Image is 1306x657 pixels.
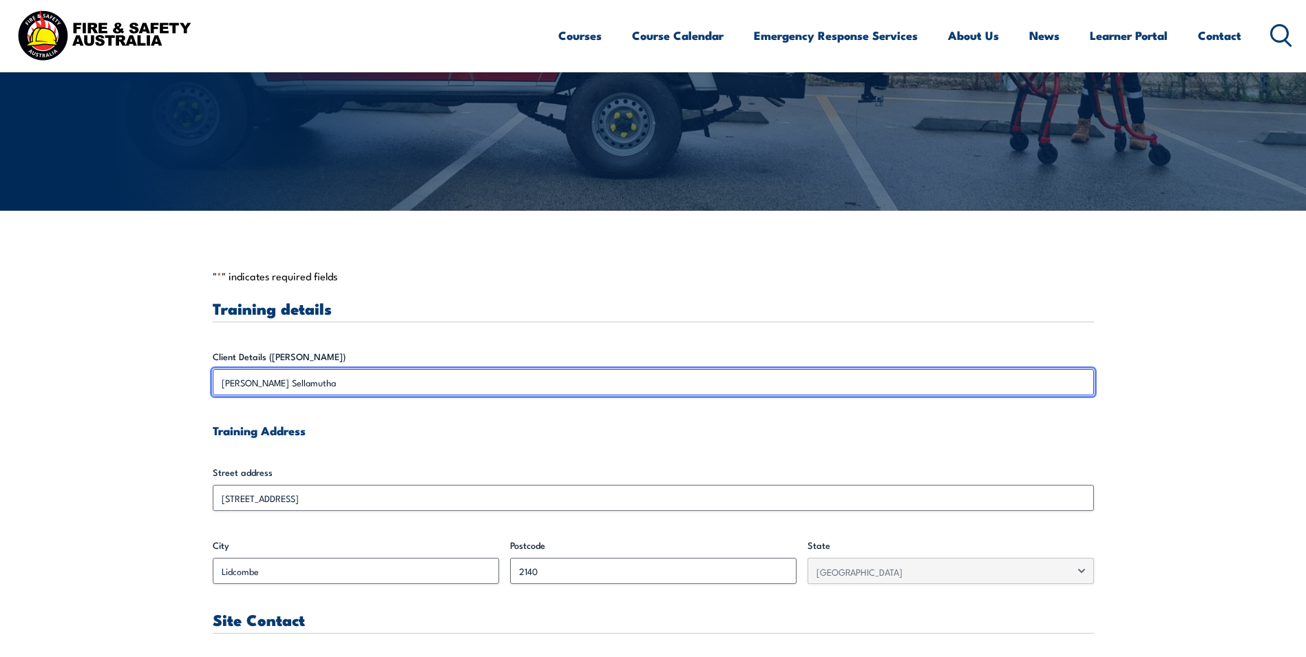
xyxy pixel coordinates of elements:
label: State [808,539,1094,552]
h3: Training details [213,300,1094,316]
label: Street address [213,466,1094,479]
label: Postcode [510,539,797,552]
p: " " indicates required fields [213,269,1094,283]
a: Contact [1198,17,1241,54]
a: Emergency Response Services [754,17,918,54]
a: About Us [948,17,999,54]
h4: Training Address [213,423,1094,438]
label: Client Details ([PERSON_NAME]) [213,350,1094,364]
label: City [213,539,499,552]
a: Learner Portal [1090,17,1168,54]
h3: Site Contact [213,612,1094,627]
a: Course Calendar [632,17,724,54]
a: News [1029,17,1060,54]
a: Courses [558,17,602,54]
